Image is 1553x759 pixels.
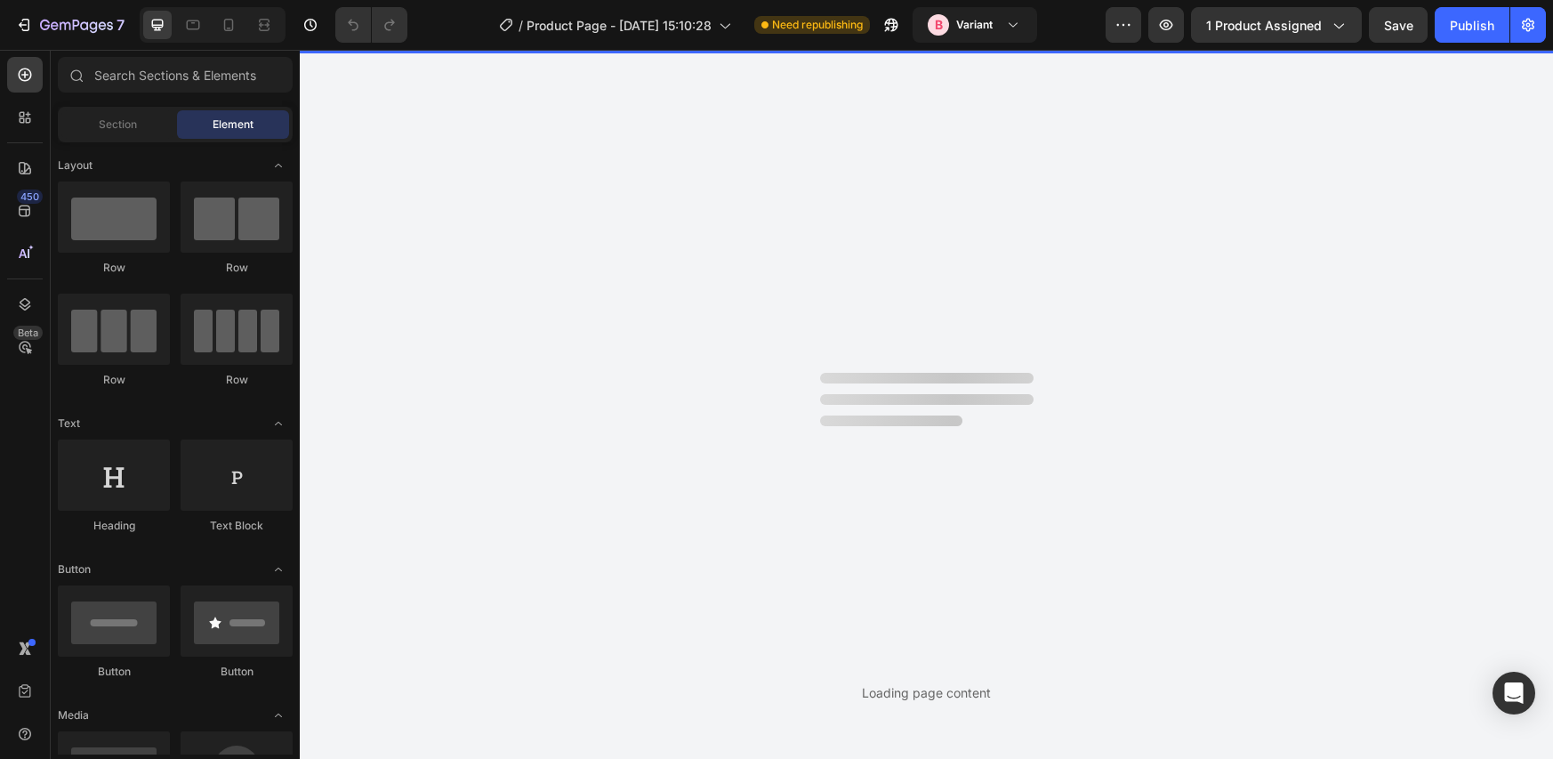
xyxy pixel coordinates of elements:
div: Row [181,260,293,276]
button: Publish [1435,7,1509,43]
input: Search Sections & Elements [58,57,293,93]
span: Toggle open [264,701,293,730]
span: / [519,16,523,35]
div: Loading page content [862,683,991,702]
div: Row [181,372,293,388]
span: Need republishing [772,17,863,33]
div: Beta [13,326,43,340]
div: Row [58,372,170,388]
span: Toggle open [264,151,293,180]
button: BVariant [913,7,1037,43]
p: 7 [117,14,125,36]
p: B [935,16,943,34]
span: Button [58,561,91,577]
span: Save [1384,18,1413,33]
span: Text [58,416,80,432]
div: Row [58,260,170,276]
span: Product Page - [DATE] 15:10:28 [527,16,712,35]
div: 450 [17,190,43,204]
span: Section [99,117,137,133]
button: 1 product assigned [1191,7,1362,43]
h3: Variant [956,16,993,34]
div: Open Intercom Messenger [1493,672,1535,715]
span: Toggle open [264,409,293,438]
div: Publish [1450,16,1494,35]
div: Undo/Redo [335,7,407,43]
span: 1 product assigned [1206,16,1322,35]
span: Media [58,707,89,723]
div: Heading [58,518,170,534]
span: Layout [58,157,93,174]
span: Element [213,117,253,133]
button: Save [1369,7,1428,43]
div: Button [181,664,293,680]
div: Text Block [181,518,293,534]
div: Button [58,664,170,680]
span: Toggle open [264,555,293,584]
button: 7 [7,7,133,43]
